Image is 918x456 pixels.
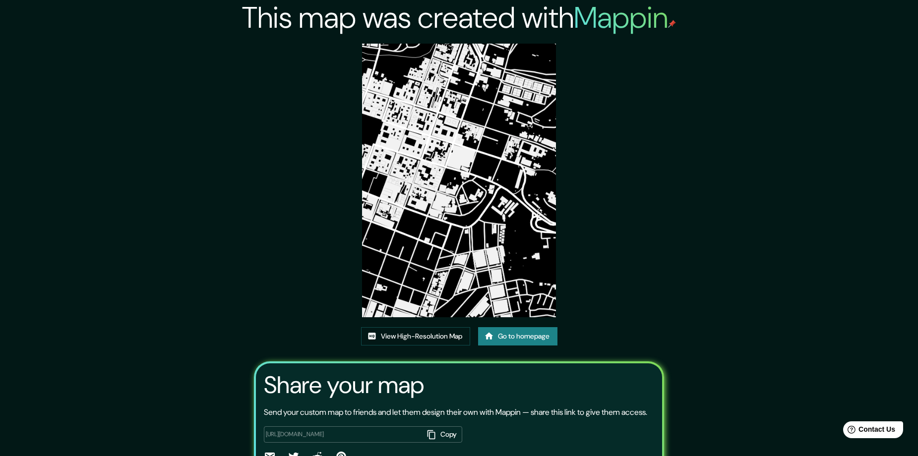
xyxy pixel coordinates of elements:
img: created-map [362,44,555,317]
button: Copy [424,426,462,443]
img: mappin-pin [668,20,676,28]
iframe: Help widget launcher [830,417,907,445]
h3: Share your map [264,371,424,399]
a: View High-Resolution Map [361,327,470,345]
a: Go to homepage [478,327,557,345]
p: Send your custom map to friends and let them design their own with Mappin — share this link to gi... [264,406,647,418]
